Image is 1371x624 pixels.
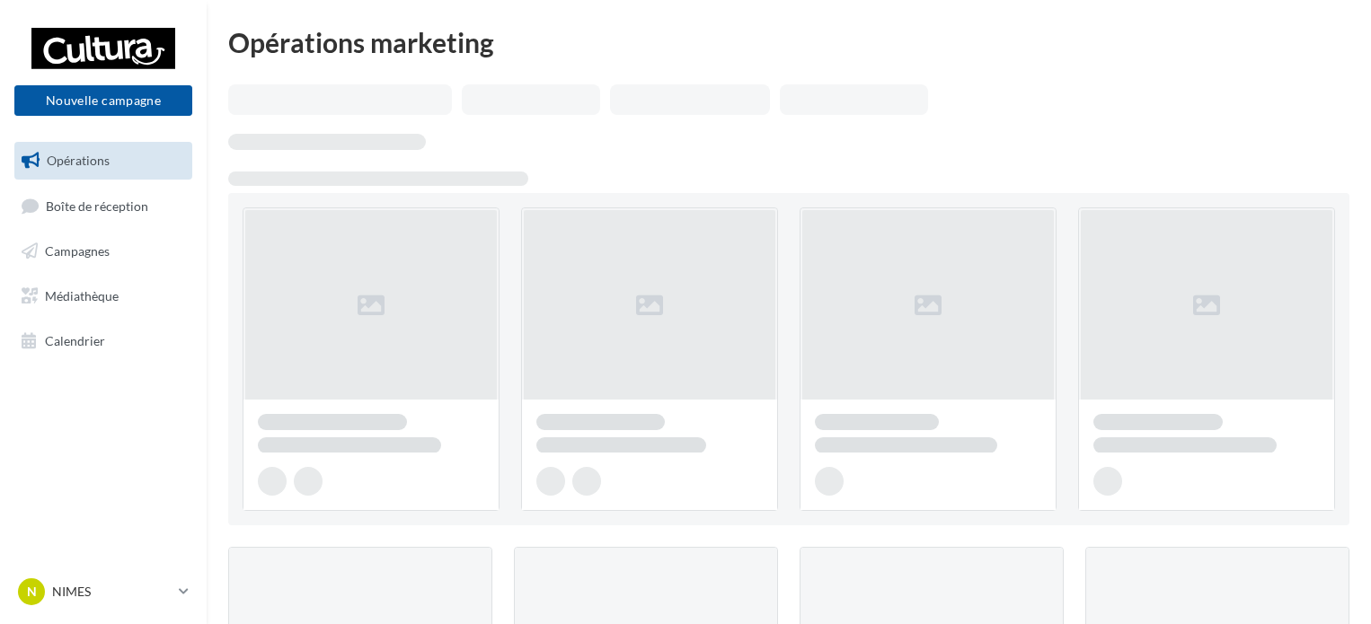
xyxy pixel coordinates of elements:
[52,583,172,601] p: NIMES
[14,85,192,116] button: Nouvelle campagne
[45,332,105,347] span: Calendrier
[11,233,196,270] a: Campagnes
[27,583,37,601] span: N
[14,575,192,609] a: N NIMES
[11,322,196,360] a: Calendrier
[228,29,1349,56] div: Opérations marketing
[45,288,119,303] span: Médiathèque
[11,187,196,225] a: Boîte de réception
[11,142,196,180] a: Opérations
[46,198,148,213] span: Boîte de réception
[45,243,110,259] span: Campagnes
[11,277,196,315] a: Médiathèque
[47,153,110,168] span: Opérations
